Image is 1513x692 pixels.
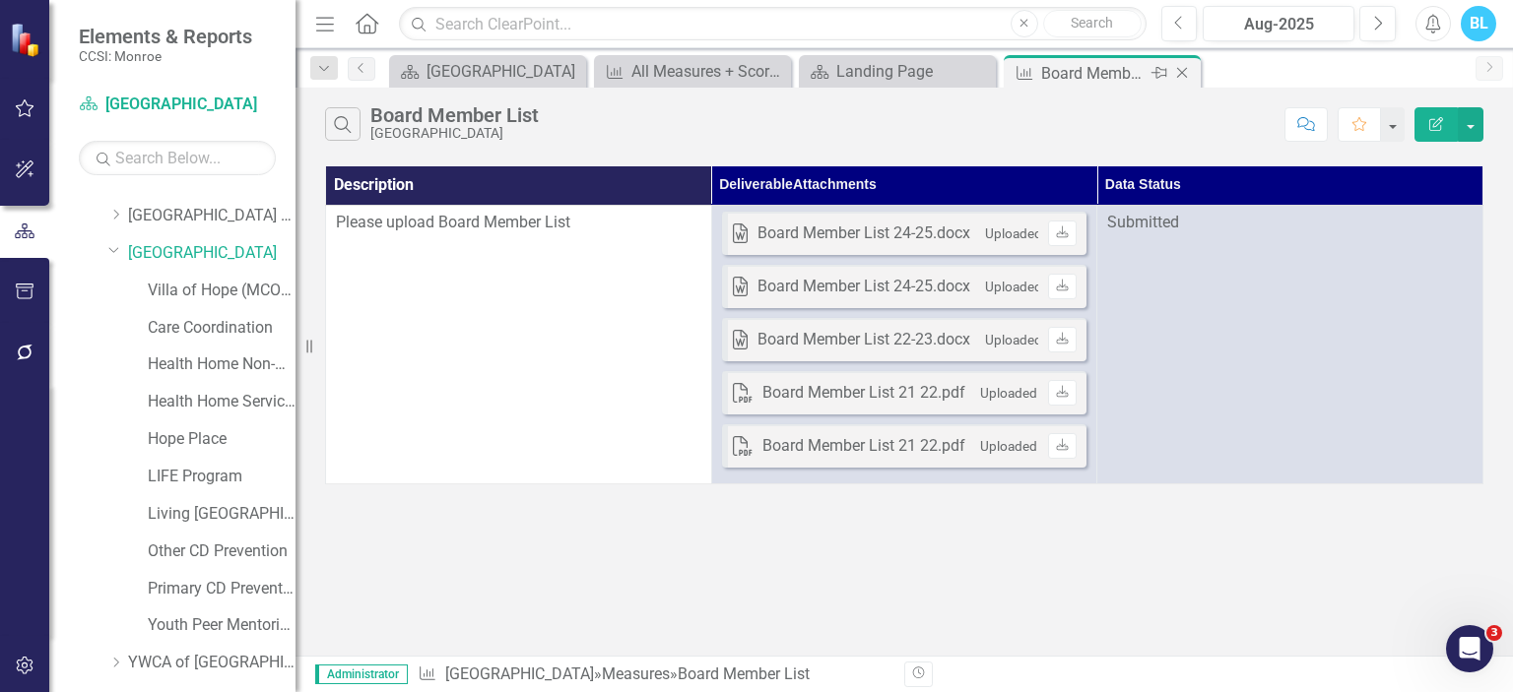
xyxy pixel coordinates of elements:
div: Board Member List 21 22.pdf [762,382,965,405]
span: Administrator [315,664,408,684]
a: [GEOGRAPHIC_DATA] [394,59,581,84]
a: All Measures + Scorecards [599,59,786,84]
div: Board Member List [370,104,539,126]
a: Measures [602,664,670,683]
div: Landing Page [836,59,991,84]
span: Elements & Reports [79,25,252,48]
td: Double-Click to Edit [1097,205,1483,483]
a: [GEOGRAPHIC_DATA] [128,242,296,265]
span: 3 [1486,625,1502,641]
div: Board Member List 24-25.docx [757,222,970,245]
span: Submitted [1107,213,1179,231]
a: Landing Page [804,59,991,84]
span: Please upload Board Member List [336,213,570,231]
div: All Measures + Scorecards [631,59,786,84]
a: [GEOGRAPHIC_DATA] (RRH) [128,205,296,227]
td: Double-Click to Edit [711,205,1097,483]
a: LIFE Program [148,466,296,488]
small: Uploaded [DATE] 4:10 PM [980,385,1134,401]
a: [GEOGRAPHIC_DATA] [445,664,594,683]
a: Health Home Non-Medicaid Care Management [148,353,296,376]
small: Uploaded [DATE] 12:16 PM [985,279,1147,294]
a: Hope Place [148,428,296,451]
a: Care Coordination [148,317,296,340]
img: ClearPoint Strategy [10,23,44,57]
div: Board Member List [678,664,810,683]
a: Health Home Service Dollars [148,391,296,413]
button: BL [1461,6,1496,41]
iframe: Intercom live chat [1446,625,1493,672]
a: Living [GEOGRAPHIC_DATA] [148,503,296,526]
button: Aug-2025 [1203,6,1354,41]
a: Other CD Prevention [148,540,296,563]
div: » » [418,663,889,686]
small: Uploaded [DATE] 9:20 AM [985,225,1139,241]
div: [GEOGRAPHIC_DATA] [427,59,581,84]
small: Uploaded [DATE] 2:42 PM [985,332,1139,347]
a: YWCA of [GEOGRAPHIC_DATA] and [GEOGRAPHIC_DATA] [128,652,296,674]
td: Double-Click to Edit [326,205,712,483]
small: Uploaded [DATE] 12:49 PM [980,438,1142,454]
span: Search [1071,15,1113,31]
div: [GEOGRAPHIC_DATA] [370,126,539,141]
a: [GEOGRAPHIC_DATA] [79,94,276,116]
input: Search Below... [79,141,276,175]
a: Youth Peer Mentoring [148,614,296,637]
a: Villa of Hope (MCOMH Internal) [148,280,296,302]
div: Board Member List 21 22.pdf [762,435,965,458]
button: Search [1043,10,1142,37]
small: CCSI: Monroe [79,48,252,64]
div: Board Member List [1041,61,1147,86]
a: Primary CD Prevention [148,578,296,600]
div: Board Member List 22-23.docx [757,329,970,351]
div: Board Member List 24-25.docx [757,276,970,298]
div: Aug-2025 [1210,13,1348,36]
input: Search ClearPoint... [399,7,1146,41]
